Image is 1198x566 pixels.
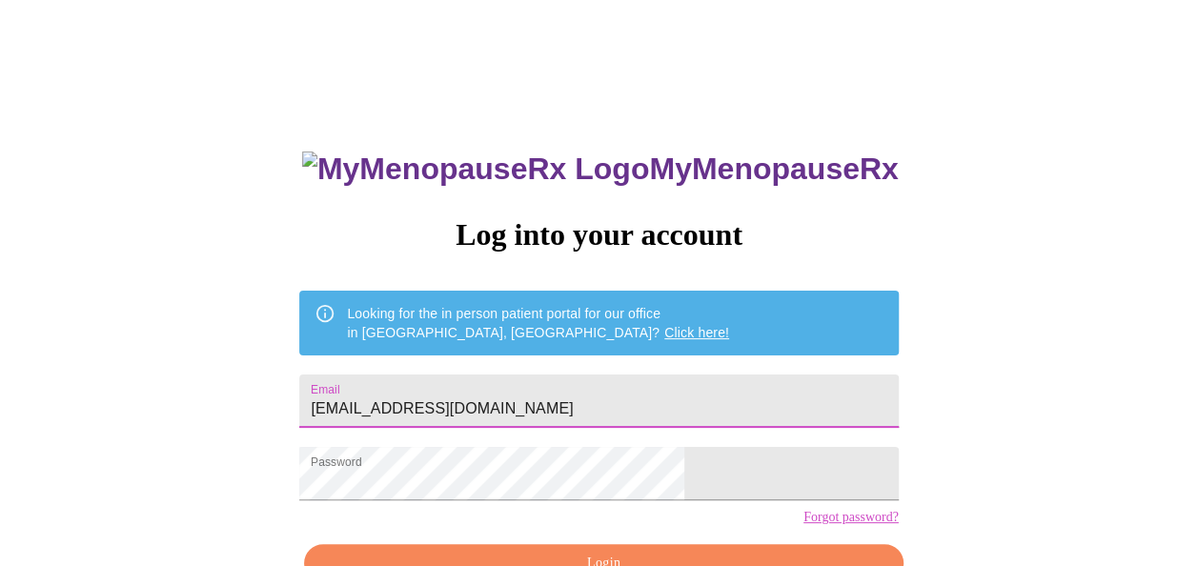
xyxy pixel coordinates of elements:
a: Forgot password? [803,510,899,525]
div: Looking for the in person patient portal for our office in [GEOGRAPHIC_DATA], [GEOGRAPHIC_DATA]? [347,296,729,350]
a: Click here! [664,325,729,340]
h3: Log into your account [299,217,898,253]
img: MyMenopauseRx Logo [302,152,649,187]
h3: MyMenopauseRx [302,152,899,187]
